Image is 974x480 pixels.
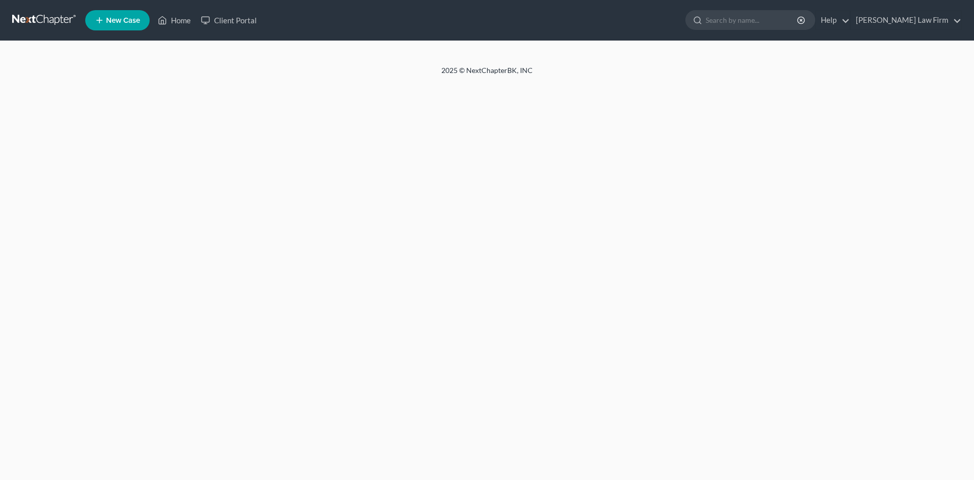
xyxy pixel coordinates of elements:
[198,65,776,84] div: 2025 © NextChapterBK, INC
[816,11,850,29] a: Help
[851,11,961,29] a: [PERSON_NAME] Law Firm
[153,11,196,29] a: Home
[106,17,140,24] span: New Case
[706,11,798,29] input: Search by name...
[196,11,262,29] a: Client Portal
